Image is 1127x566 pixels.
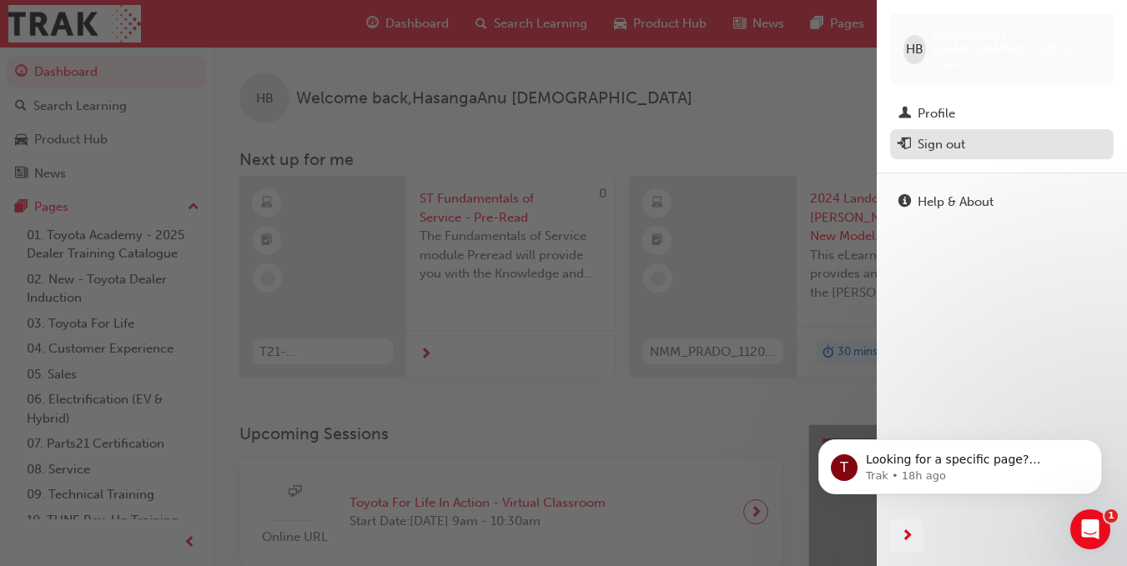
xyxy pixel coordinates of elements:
span: exit-icon [898,138,911,153]
span: man-icon [898,107,911,122]
div: Help & About [918,193,994,212]
iframe: Intercom notifications message [793,404,1127,521]
span: 659406 [933,58,974,72]
span: next-icon [901,526,913,547]
span: 1 [1104,509,1118,523]
div: Profile [918,104,955,123]
span: info-icon [898,195,911,210]
iframe: Intercom live chat [1070,509,1110,549]
span: HB [906,40,923,59]
div: Sign out [918,135,965,154]
button: Sign out [890,129,1114,160]
a: Profile [890,98,1114,129]
a: Help & About [890,187,1114,218]
span: HasangaAnu [DEMOGRAPHIC_DATA] [933,27,1100,57]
